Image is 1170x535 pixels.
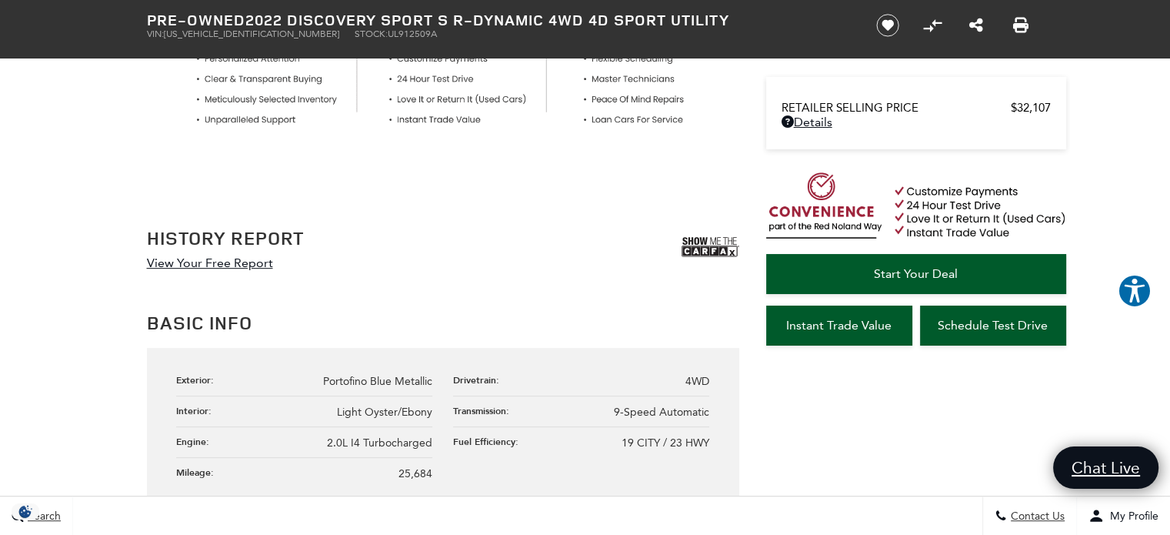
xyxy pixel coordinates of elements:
span: Portofino Blue Metallic [323,375,432,388]
strong: Pre-Owned [147,9,245,30]
h2: History Report [147,228,304,248]
span: Chat Live [1064,457,1148,478]
span: UL912509A [388,28,437,39]
span: Stock: [355,28,388,39]
span: Light Oyster/Ebony [337,406,432,419]
span: Start Your Deal [874,266,958,281]
a: Retailer Selling Price $32,107 [782,101,1051,115]
span: 19 CITY / 23 HWY [622,436,709,450]
div: Exterior: [176,373,222,386]
a: Instant Trade Value [766,306,912,346]
button: Open user profile menu [1077,497,1170,535]
h1: 2022 Discovery Sport S R-Dynamic 4WD 4D Sport Utility [147,12,851,28]
span: VIN: [147,28,164,39]
span: $32,107 [1011,101,1051,115]
button: Save vehicle [871,13,905,38]
div: Transmission: [453,404,517,417]
span: Retailer Selling Price [782,101,1011,115]
aside: Accessibility Help Desk [1118,274,1152,311]
span: 25,684 [398,467,432,480]
div: Mileage: [176,466,222,479]
a: Print this Pre-Owned 2022 Discovery Sport S R-Dynamic 4WD 4D Sport Utility [1013,16,1028,35]
a: Share this Pre-Owned 2022 Discovery Sport S R-Dynamic 4WD 4D Sport Utility [969,16,983,35]
span: Contact Us [1007,510,1065,523]
span: [US_VEHICLE_IDENTIFICATION_NUMBER] [164,28,339,39]
a: Start Your Deal [766,254,1066,294]
button: Compare Vehicle [921,14,944,37]
button: Explore your accessibility options [1118,274,1152,308]
a: Details [782,115,1051,129]
div: Fuel Efficiency: [453,435,526,448]
div: Engine: [176,435,217,448]
section: Click to Open Cookie Consent Modal [8,503,43,520]
h2: Basic Info [147,309,739,336]
span: Instant Trade Value [786,318,892,333]
a: Schedule Test Drive [920,306,1066,346]
a: Chat Live [1053,446,1158,489]
span: 4WD [685,375,709,388]
span: My Profile [1104,510,1158,523]
a: View Your Free Report [147,256,273,270]
div: Interior: [176,404,219,417]
div: Drivetrain: [453,373,507,386]
span: Schedule Test Drive [938,318,1048,333]
img: Show me the Carfax [682,228,739,266]
span: 2.0L I4 Turbocharged [327,436,432,450]
img: Opt-Out Icon [8,503,43,520]
span: 9-Speed Automatic [614,406,709,419]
